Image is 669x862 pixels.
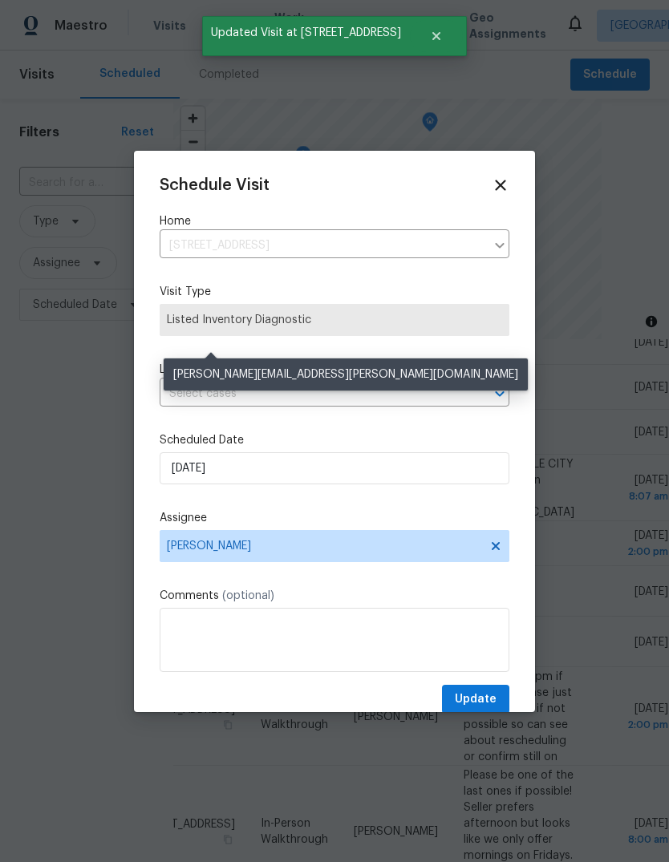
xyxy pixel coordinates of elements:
[160,382,464,407] input: Select cases
[492,176,509,194] span: Close
[160,452,509,484] input: M/D/YYYY
[160,177,270,193] span: Schedule Visit
[202,16,410,50] span: Updated Visit at [STREET_ADDRESS]
[160,233,485,258] input: Enter in an address
[160,362,229,378] span: Linked Cases
[167,540,481,552] span: [PERSON_NAME]
[489,382,511,405] button: Open
[455,690,497,710] span: Update
[222,590,274,601] span: (optional)
[410,20,463,52] button: Close
[160,432,509,448] label: Scheduled Date
[160,588,509,604] label: Comments
[160,284,509,300] label: Visit Type
[160,510,509,526] label: Assignee
[164,358,528,391] div: [PERSON_NAME][EMAIL_ADDRESS][PERSON_NAME][DOMAIN_NAME]
[442,685,509,714] button: Update
[160,213,509,229] label: Home
[167,312,502,328] span: Listed Inventory Diagnostic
